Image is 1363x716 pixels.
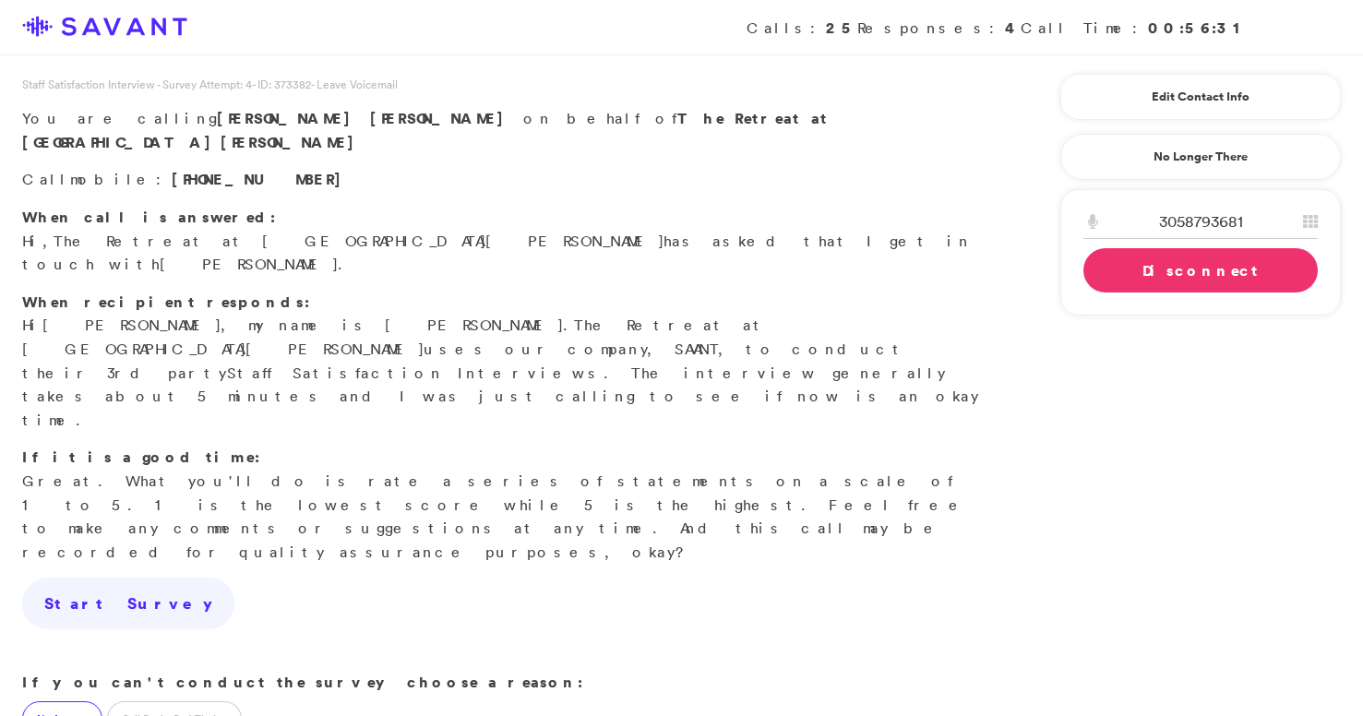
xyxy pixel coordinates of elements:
[70,170,156,188] span: mobile
[54,232,664,250] span: The Retreat at [GEOGRAPHIC_DATA][PERSON_NAME]
[160,255,338,273] span: [PERSON_NAME]
[227,364,588,382] span: Staff Satisfaction Interview
[22,672,583,692] strong: If you can't conduct the survey choose a reason:
[22,578,234,629] a: Start Survey
[1005,18,1021,38] strong: 4
[826,18,857,38] strong: 25
[1148,18,1249,38] strong: 00:56:31
[42,316,221,334] span: [PERSON_NAME]
[1083,82,1318,112] a: Edit Contact Info
[22,447,260,467] strong: If it is a good time:
[22,292,310,312] strong: When recipient responds:
[22,207,276,227] strong: When call is answered:
[22,168,990,192] p: Call :
[1060,134,1341,180] a: No Longer There
[22,316,768,358] span: The Retreat at [GEOGRAPHIC_DATA][PERSON_NAME]
[22,206,990,277] p: Hi, has asked that I get in touch with .
[22,77,398,92] span: Staff Satisfaction Interview - Survey Attempt: 4 - Leave Voicemail
[217,108,360,128] span: [PERSON_NAME]
[370,108,513,128] span: [PERSON_NAME]
[22,446,990,564] p: Great. What you'll do is rate a series of statements on a scale of 1 to 5. 1 is the lowest score ...
[1083,248,1318,292] a: Disconnect
[172,169,351,189] span: [PHONE_NUMBER]
[22,107,990,154] p: You are calling on behalf of
[22,291,990,433] p: Hi , my name is [PERSON_NAME]. uses our company, SAVANT, to conduct their 3rd party s. The interv...
[22,108,829,152] strong: The Retreat at [GEOGRAPHIC_DATA][PERSON_NAME]
[252,77,311,92] span: - ID: 373382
